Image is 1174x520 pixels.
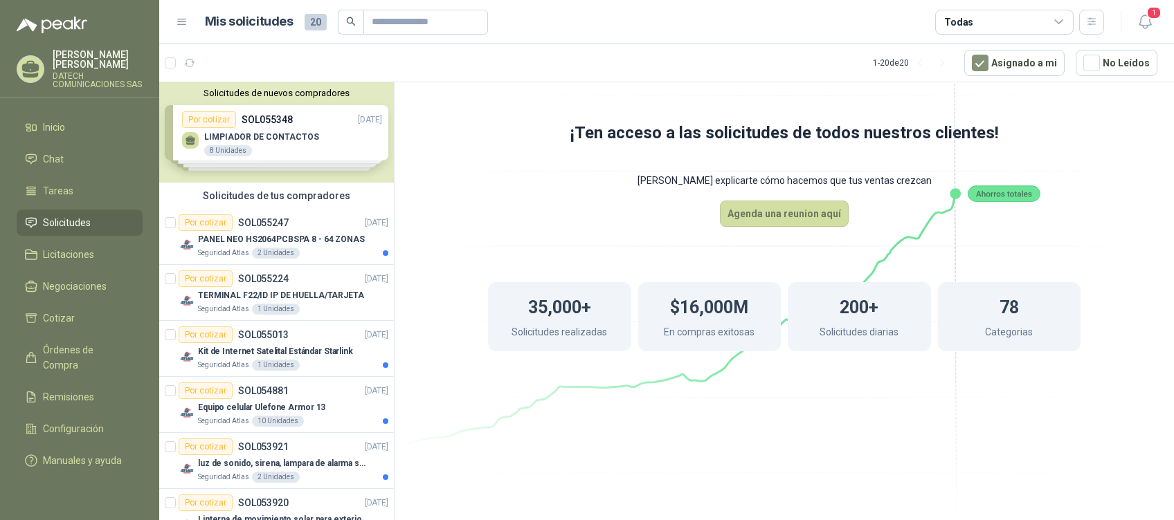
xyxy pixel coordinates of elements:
[179,292,195,309] img: Company Logo
[43,279,107,294] span: Negociaciones
[179,349,195,365] img: Company Logo
[944,15,973,30] div: Todas
[238,498,289,508] p: SOL053920
[198,360,249,371] p: Seguridad Atlas
[198,345,353,358] p: Kit de Internet Satelital Estándar Starlink
[198,457,370,470] p: luz de sonido, sirena, lampara de alarma solar
[664,324,755,343] p: En compras exitosas
[365,496,388,510] p: [DATE]
[305,14,327,30] span: 20
[17,178,143,204] a: Tareas
[17,305,143,331] a: Cotizar
[179,405,195,421] img: Company Logo
[985,324,1033,343] p: Categorias
[159,265,394,321] a: Por cotizarSOL055224[DATE] Company LogoTERMINAL F22/ID IP DE HUELLA/TARJETASeguridad Atlas1 Unidades
[179,461,195,477] img: Company Logo
[198,289,364,302] p: TERMINAL F22/ID IP DE HUELLA/TARJETA
[528,290,591,321] h1: 35,000+
[365,272,388,286] p: [DATE]
[720,201,849,227] button: Agenda una reunion aquí
[238,386,289,396] p: SOL054881
[512,324,607,343] p: Solicitudes realizadas
[252,248,300,259] div: 2 Unidades
[165,88,388,98] button: Solicitudes de nuevos compradores
[252,416,304,427] div: 10 Unidades
[179,382,233,399] div: Por cotizar
[1132,10,1157,35] button: 1
[820,324,898,343] p: Solicitudes diarias
[198,304,249,315] p: Seguridad Atlas
[365,440,388,454] p: [DATE]
[1076,50,1157,76] button: No Leídos
[365,216,388,230] p: [DATE]
[43,247,94,262] span: Licitaciones
[1000,290,1019,321] h1: 78
[17,241,143,268] a: Licitaciones
[252,304,300,315] div: 1 Unidades
[159,377,394,433] a: Por cotizarSOL054881[DATE] Company LogoEquipo celular Ulefone Armor 13Seguridad Atlas10 Unidades
[179,214,233,231] div: Por cotizar
[198,472,249,483] p: Seguridad Atlas
[238,442,289,452] p: SOL053921
[346,17,356,26] span: search
[43,120,65,135] span: Inicio
[53,72,143,89] p: DATECH COMUNICACIONES SAS
[43,453,122,468] span: Manuales y ayuda
[238,274,289,284] p: SOL055224
[43,421,104,436] span: Configuración
[873,52,953,74] div: 1 - 20 de 20
[179,326,233,343] div: Por cotizar
[670,290,748,321] h1: $16,000M
[179,494,233,511] div: Por cotizar
[17,447,143,474] a: Manuales y ayuda
[252,360,300,371] div: 1 Unidades
[198,416,249,427] p: Seguridad Atlas
[43,389,94,405] span: Remisiones
[159,183,394,209] div: Solicitudes de tus compradores
[43,310,75,326] span: Cotizar
[179,438,233,455] div: Por cotizar
[964,50,1065,76] button: Asignado a mi
[17,273,143,299] a: Negociaciones
[159,82,394,183] div: Solicitudes de nuevos compradoresPor cotizarSOL055348[DATE] LIMPIADOR DE CONTACTOS8 UnidadesPor c...
[365,384,388,398] p: [DATE]
[43,215,91,230] span: Solicitudes
[205,12,293,32] h1: Mis solicitudes
[17,416,143,442] a: Configuración
[238,218,289,228] p: SOL055247
[17,114,143,140] a: Inicio
[198,248,249,259] p: Seguridad Atlas
[43,151,64,167] span: Chat
[17,337,143,378] a: Órdenes de Compra
[198,233,365,246] p: PANEL NEO HS2064PCBSPA 8 - 64 ZONAS
[43,342,129,373] span: Órdenes de Compra
[179,236,195,253] img: Company Logo
[159,433,394,489] a: Por cotizarSOL053921[DATE] Company Logoluz de sonido, sirena, lampara de alarma solarSeguridad At...
[840,290,878,321] h1: 200+
[179,270,233,287] div: Por cotizar
[159,209,394,265] a: Por cotizarSOL055247[DATE] Company LogoPANEL NEO HS2064PCBSPA 8 - 64 ZONASSeguridad Atlas2 Unidades
[17,384,143,410] a: Remisiones
[17,146,143,172] a: Chat
[198,401,325,414] p: Equipo celular Ulefone Armor 13
[53,50,143,69] p: [PERSON_NAME] [PERSON_NAME]
[43,183,73,198] span: Tareas
[17,210,143,236] a: Solicitudes
[252,472,300,483] div: 2 Unidades
[159,321,394,377] a: Por cotizarSOL055013[DATE] Company LogoKit de Internet Satelital Estándar StarlinkSeguridad Atlas...
[1146,6,1162,19] span: 1
[238,330,289,340] p: SOL055013
[365,328,388,342] p: [DATE]
[17,17,87,33] img: Logo peakr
